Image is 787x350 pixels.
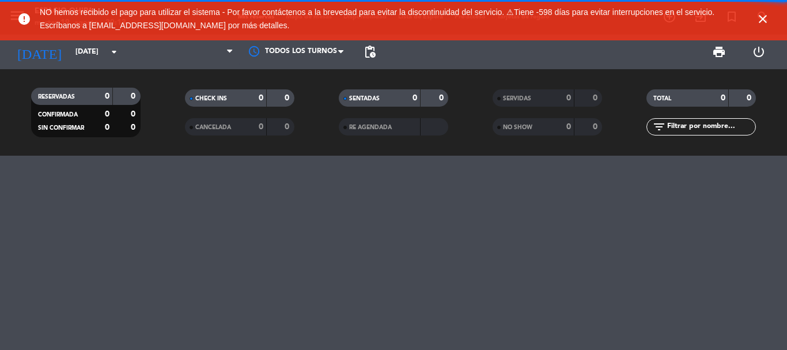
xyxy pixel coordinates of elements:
[38,94,75,100] span: RESERVADAS
[131,123,138,131] strong: 0
[653,96,671,101] span: TOTAL
[105,110,109,118] strong: 0
[349,125,392,130] span: RE AGENDADA
[752,45,766,59] i: power_settings_new
[285,123,292,131] strong: 0
[413,94,417,102] strong: 0
[195,125,231,130] span: CANCELADA
[503,96,531,101] span: SERVIDAS
[131,92,138,100] strong: 0
[259,123,263,131] strong: 0
[712,45,726,59] span: print
[652,120,666,134] i: filter_list
[105,92,109,100] strong: 0
[131,110,138,118] strong: 0
[105,123,109,131] strong: 0
[40,7,714,30] span: NO hemos recibido el pago para utilizar el sistema - Por favor contáctenos a la brevedad para evi...
[363,45,377,59] span: pending_actions
[349,96,380,101] span: SENTADAS
[17,12,31,26] i: error
[9,39,70,65] i: [DATE]
[38,125,84,131] span: SIN CONFIRMAR
[38,112,78,118] span: CONFIRMADA
[739,35,778,69] div: LOG OUT
[747,94,754,102] strong: 0
[259,94,263,102] strong: 0
[285,94,292,102] strong: 0
[756,12,770,26] i: close
[721,94,725,102] strong: 0
[566,123,571,131] strong: 0
[107,45,121,59] i: arrow_drop_down
[566,94,571,102] strong: 0
[439,94,446,102] strong: 0
[503,125,532,130] span: NO SHOW
[593,94,600,102] strong: 0
[666,121,755,133] input: Filtrar por nombre...
[195,96,227,101] span: CHECK INS
[593,123,600,131] strong: 0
